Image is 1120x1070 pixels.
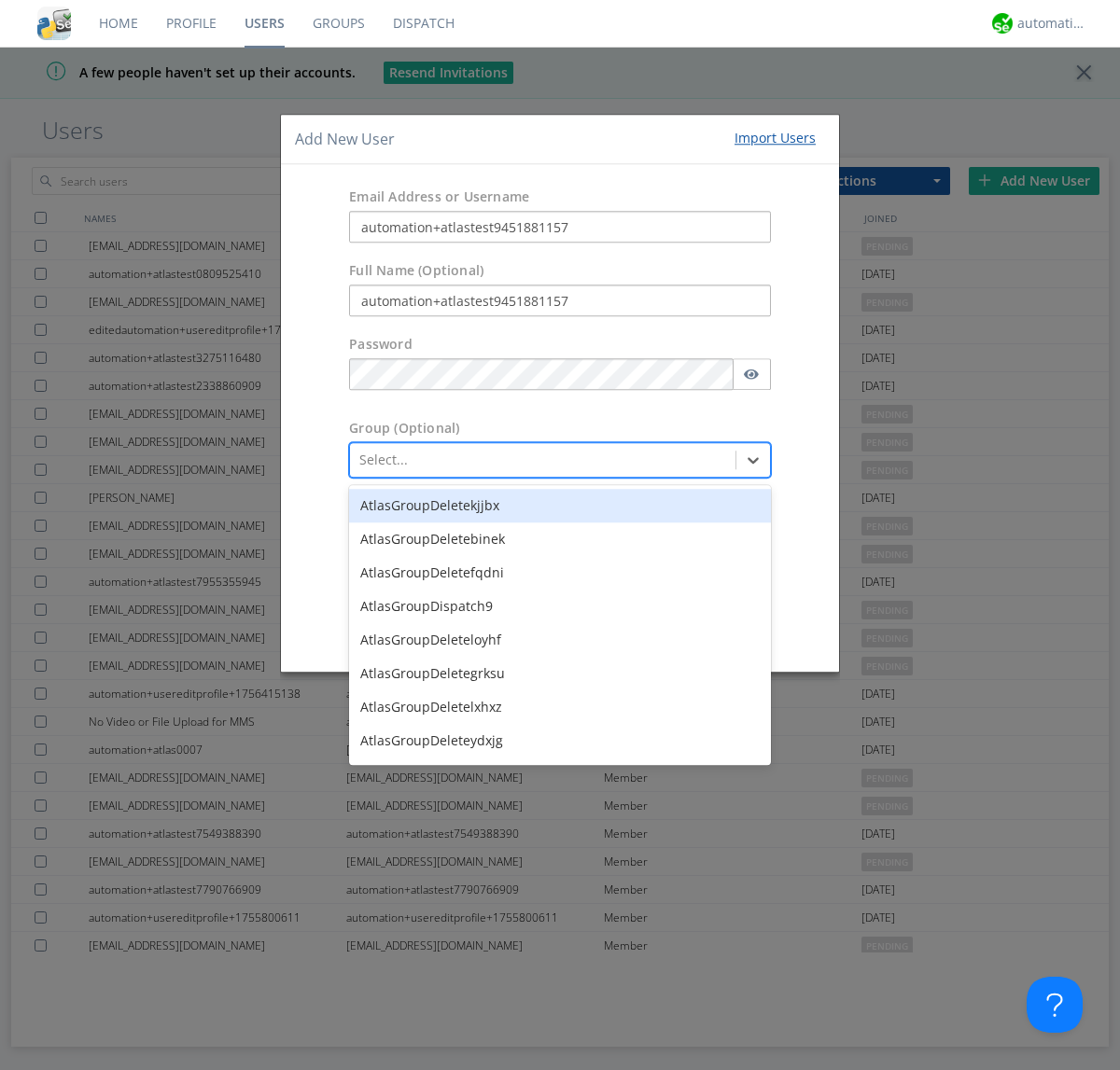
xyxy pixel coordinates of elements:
div: AtlasGroupDeletekjjbx [349,490,771,523]
label: Group (Optional) [349,420,459,438]
div: AtlasGroupDeletelxhxz [349,691,771,725]
div: automation+atlas [1017,14,1087,33]
div: AtlasGroupDeleteydxjg [349,725,771,758]
div: Import Users [735,129,816,147]
div: AtlasGroupDispatch19 [349,758,771,792]
label: Full Name (Optional) [349,262,483,281]
label: Email Address or Username [349,188,529,207]
div: AtlasGroupDispatch9 [349,591,771,624]
label: Password [349,336,413,354]
input: e.g. email@address.com, Housekeeping1 [349,212,771,243]
div: AtlasGroupDeletebinek [349,523,771,557]
div: AtlasGroupDeletegrksu [349,658,771,691]
img: d2d01cd9b4174d08988066c6d424eccd [992,13,1013,34]
h4: Add New User [295,129,395,150]
div: AtlasGroupDeletefqdni [349,557,771,591]
input: Julie Appleseed [349,285,771,317]
img: cddb5a64eb264b2086981ab96f4c1ba7 [37,7,71,40]
div: AtlasGroupDeleteloyhf [349,624,771,658]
